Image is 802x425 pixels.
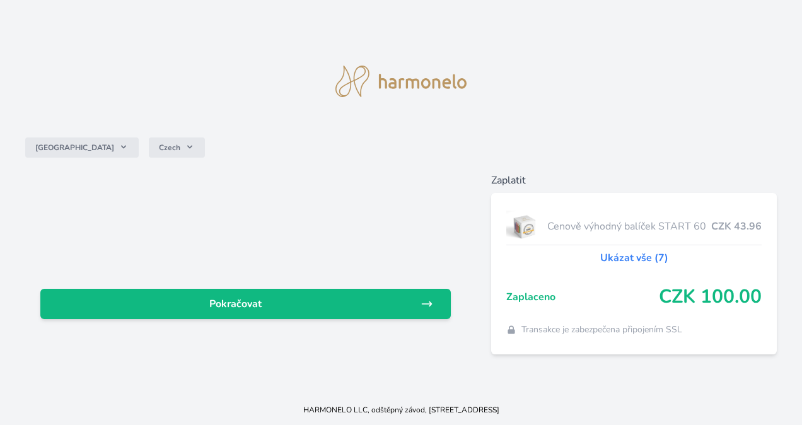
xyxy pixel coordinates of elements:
[25,137,139,158] button: [GEOGRAPHIC_DATA]
[506,289,659,305] span: Zaplaceno
[659,286,762,308] span: CZK 100.00
[159,143,180,153] span: Czech
[506,211,542,242] img: start.jpg
[711,219,762,234] span: CZK 43.96
[35,143,114,153] span: [GEOGRAPHIC_DATA]
[40,289,451,319] a: Pokračovat
[491,173,777,188] h6: Zaplatit
[149,137,205,158] button: Czech
[547,219,711,234] span: Cenově výhodný balíček START 60
[600,250,668,265] a: Ukázat vše (7)
[335,66,467,97] img: logo.svg
[50,296,421,311] span: Pokračovat
[521,323,682,336] span: Transakce je zabezpečena připojením SSL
